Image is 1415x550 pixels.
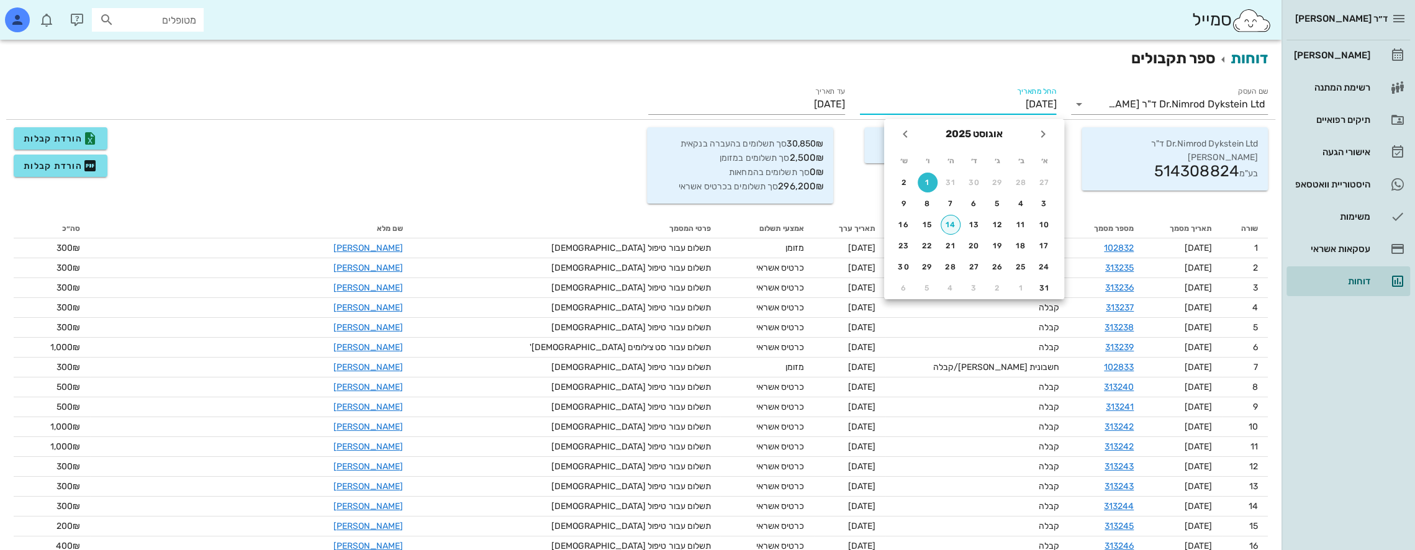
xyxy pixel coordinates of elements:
a: [PERSON_NAME] [333,402,403,412]
button: 20 [964,236,984,256]
a: 313238 [1105,322,1134,333]
a: 313243 [1105,461,1134,472]
button: 7 [941,194,961,214]
span: 9 [1253,402,1258,412]
span: הורדת קבלות [24,131,97,146]
div: 2 [988,284,1008,292]
span: כרטיס אשראי [756,501,804,512]
button: 24 [1034,257,1054,277]
th: שורה [1222,219,1268,238]
a: דוחות [1231,50,1268,67]
a: רשימת המתנה [1286,73,1410,102]
th: פרטי המסמך [413,219,721,238]
div: 31 [1034,284,1054,292]
td: תשלום עבור טיפול [DEMOGRAPHIC_DATA] [413,377,721,397]
span: [DATE] [1185,382,1212,392]
button: 14 [941,215,961,235]
a: [PERSON_NAME] [333,422,403,432]
a: דוחות [1286,266,1410,296]
div: רשימת המתנה [1291,83,1370,92]
div: 28 [941,263,961,271]
td: תשלום עבור טיפול [DEMOGRAPHIC_DATA] [413,397,721,417]
span: [DATE] [1185,422,1212,432]
div: שם העסקDr.Nimrod Dykstein Ltd ד"ר [PERSON_NAME] בע"מ [1071,94,1268,114]
span: כרטיס אשראי [756,342,804,353]
button: 29 [988,173,1008,192]
div: דוחות [1291,276,1370,286]
span: חשבונית [PERSON_NAME]/קבלה [933,362,1059,372]
div: 14 [941,220,960,229]
span: קבלה [1038,501,1059,512]
span: [DATE] [848,441,875,452]
th: שם מלא [90,219,412,238]
a: [PERSON_NAME] [333,263,403,273]
td: תשלום עבור טיפול [DEMOGRAPHIC_DATA] [413,298,721,318]
button: 2 [988,278,1008,298]
span: קבלה [1038,422,1059,432]
a: 102833 [1104,362,1134,372]
div: 16 [894,220,914,229]
a: 313242 [1105,441,1134,452]
span: 296,200₪ [778,181,823,192]
span: [DATE] [848,501,875,512]
a: 313235 [1105,263,1134,273]
span: [DATE] [848,362,875,372]
div: 28 [1011,178,1031,187]
a: 313240 [1104,382,1134,392]
td: תשלום עבור טיפול [DEMOGRAPHIC_DATA] [413,457,721,477]
label: החל מתאריך [1017,87,1056,96]
span: [DATE] [1185,342,1212,353]
div: 11 [1011,220,1031,229]
span: [DATE] [1185,302,1212,313]
span: [DATE] [1185,521,1212,531]
button: 5 [988,194,1008,214]
td: תשלום עבור טיפול [DEMOGRAPHIC_DATA] [413,358,721,377]
span: כרטיס אשראי [756,382,804,392]
span: [DATE] [848,382,875,392]
div: 2 [894,178,914,187]
span: 3 [1253,282,1258,293]
span: קבלה [1038,302,1059,313]
div: 10 [1034,220,1054,229]
div: 5 [918,284,938,292]
a: היסטוריית וואטסאפ [1286,169,1410,199]
button: 23 [894,236,914,256]
span: תג [37,10,44,17]
th: א׳ [1033,150,1056,171]
div: 24 [1034,263,1054,271]
span: 200₪ [57,521,80,531]
span: כרטיס אשראי [756,322,804,333]
div: Dr.Nimrod Dykstein Ltd ד"ר [PERSON_NAME] בע"מ [1082,127,1268,191]
button: חודש הבא [894,123,916,145]
span: [DATE] [848,422,875,432]
span: כרטיס אשראי [756,302,804,313]
span: [DATE] [1185,501,1212,512]
span: 11 [1250,441,1258,452]
button: 3 [1034,194,1054,214]
button: 11 [1011,215,1031,235]
div: 12 [988,220,1008,229]
a: משימות [1286,202,1410,232]
span: כרטיס אשראי [756,422,804,432]
span: 8 [1252,382,1258,392]
div: היסטוריית וואטסאפ [1291,179,1370,189]
div: סמייל [1191,7,1272,34]
td: תשלום עבור טיפול [DEMOGRAPHIC_DATA] [413,278,721,298]
th: ג׳ [987,150,1009,171]
button: 17 [1034,236,1054,256]
div: 18 [1011,241,1031,250]
label: עד תאריך [815,87,845,96]
td: תשלום עבור טיפול [DEMOGRAPHIC_DATA] [413,497,721,516]
th: ה׳ [939,150,962,171]
button: 12 [988,215,1008,235]
div: 1 [918,178,938,187]
button: 6 [964,194,984,214]
button: 25 [1011,257,1031,277]
button: 22 [918,236,938,256]
span: 0₪ [810,166,823,178]
div: 25 [1011,263,1031,271]
span: אמצעי תשלום [759,224,804,233]
th: מספר מסמך [1069,219,1144,238]
button: 30 [894,257,914,277]
div: 4 [941,284,961,292]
